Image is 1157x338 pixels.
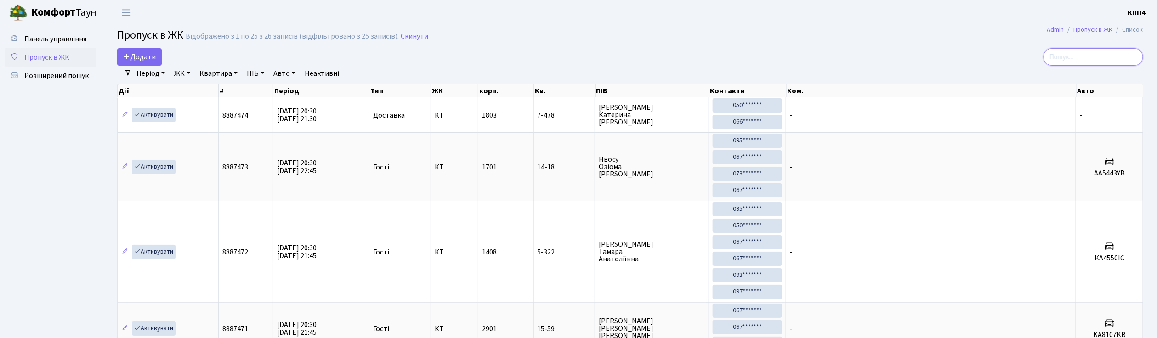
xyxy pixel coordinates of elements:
span: КТ [435,248,474,256]
span: [DATE] 20:30 [DATE] 21:30 [277,106,317,124]
span: Гості [373,248,389,256]
a: Неактивні [301,66,343,81]
span: Таун [31,5,96,21]
span: Пропуск в ЖК [24,52,69,62]
a: Панель управління [5,30,96,48]
th: корп. [478,84,534,97]
span: КТ [435,163,474,171]
span: - [790,162,793,172]
a: Додати [117,48,162,66]
span: Пропуск в ЖК [117,27,183,43]
h5: КА4550ІС [1080,254,1139,263]
th: Контакти [709,84,787,97]
b: КПП4 [1128,8,1146,18]
a: ЖК [170,66,194,81]
span: - [1080,110,1083,120]
span: Гості [373,325,389,332]
span: [DATE] 20:30 [DATE] 22:45 [277,158,317,176]
span: Нвосу Озіома [PERSON_NAME] [599,156,705,178]
a: Авто [270,66,299,81]
a: Admin [1047,25,1064,34]
span: [PERSON_NAME] Катерина [PERSON_NAME] [599,104,705,126]
span: [DATE] 20:30 [DATE] 21:45 [277,243,317,261]
a: Період [133,66,169,81]
input: Пошук... [1044,48,1143,66]
a: Активувати [132,245,176,259]
span: - [790,110,793,120]
button: Переключити навігацію [115,5,138,20]
b: Комфорт [31,5,75,20]
span: - [790,324,793,334]
span: Розширений пошук [24,71,89,81]
span: 2901 [482,324,497,334]
span: 8887473 [222,162,248,172]
th: # [219,84,273,97]
th: ЖК [431,84,478,97]
th: Тип [369,84,431,97]
a: Активувати [132,108,176,122]
th: Період [273,84,369,97]
a: Пропуск в ЖК [1074,25,1113,34]
th: Кв. [534,84,596,97]
a: Розширений пошук [5,67,96,85]
span: [PERSON_NAME] Тамара Анатоліївна [599,241,705,263]
a: Квартира [196,66,241,81]
span: Доставка [373,112,405,119]
a: Пропуск в ЖК [5,48,96,67]
h5: AA5443YB [1080,169,1139,178]
span: 7-478 [538,112,591,119]
span: 8887474 [222,110,248,120]
span: 14-18 [538,163,591,171]
nav: breadcrumb [1033,20,1157,39]
span: 8887471 [222,324,248,334]
span: 15-59 [538,325,591,332]
span: Панель управління [24,34,86,44]
th: ПІБ [596,84,709,97]
span: Гості [373,163,389,171]
th: Дії [118,84,219,97]
span: 1803 [482,110,497,120]
li: Список [1113,25,1143,35]
th: Авто [1077,84,1144,97]
img: logo.png [9,4,28,22]
span: 1701 [482,162,497,172]
span: КТ [435,112,474,119]
div: Відображено з 1 по 25 з 26 записів (відфільтровано з 25 записів). [186,32,399,41]
span: 1408 [482,247,497,257]
span: КТ [435,325,474,332]
span: 5-322 [538,248,591,256]
span: 8887472 [222,247,248,257]
span: [DATE] 20:30 [DATE] 21:45 [277,320,317,338]
a: Активувати [132,160,176,174]
th: Ком. [787,84,1077,97]
span: Додати [123,52,156,62]
a: КПП4 [1128,7,1146,18]
span: - [790,247,793,257]
a: Активувати [132,321,176,336]
a: ПІБ [243,66,268,81]
a: Скинути [401,32,428,41]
